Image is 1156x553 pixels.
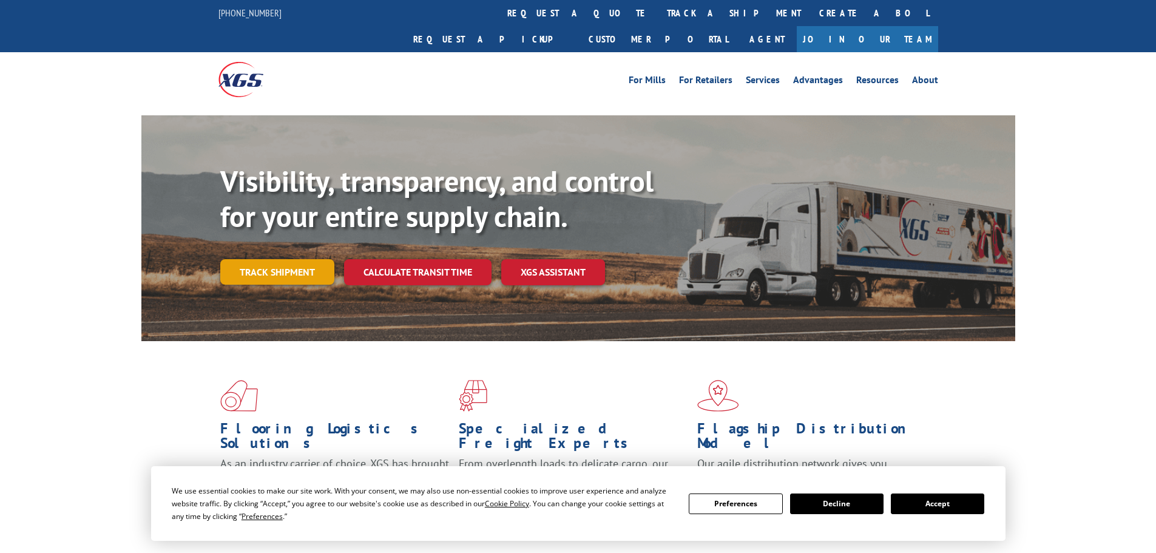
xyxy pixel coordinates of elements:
[856,75,899,89] a: Resources
[344,259,492,285] a: Calculate transit time
[790,494,884,514] button: Decline
[404,26,580,52] a: Request a pickup
[151,466,1006,541] div: Cookie Consent Prompt
[912,75,938,89] a: About
[172,484,674,523] div: We use essential cookies to make our site work. With your consent, we may also use non-essential ...
[793,75,843,89] a: Advantages
[459,421,688,456] h1: Specialized Freight Experts
[891,494,984,514] button: Accept
[485,498,529,509] span: Cookie Policy
[580,26,737,52] a: Customer Portal
[220,162,654,235] b: Visibility, transparency, and control for your entire supply chain.
[459,456,688,511] p: From overlength loads to delicate cargo, our experienced staff knows the best way to move your fr...
[220,421,450,456] h1: Flooring Logistics Solutions
[220,456,449,500] span: As an industry carrier of choice, XGS has brought innovation and dedication to flooring logistics...
[697,456,921,485] span: Our agile distribution network gives you nationwide inventory management on demand.
[220,380,258,412] img: xgs-icon-total-supply-chain-intelligence-red
[697,421,927,456] h1: Flagship Distribution Model
[737,26,797,52] a: Agent
[501,259,605,285] a: XGS ASSISTANT
[689,494,782,514] button: Preferences
[459,380,487,412] img: xgs-icon-focused-on-flooring-red
[679,75,732,89] a: For Retailers
[242,511,283,521] span: Preferences
[220,259,334,285] a: Track shipment
[218,7,282,19] a: [PHONE_NUMBER]
[697,380,739,412] img: xgs-icon-flagship-distribution-model-red
[797,26,938,52] a: Join Our Team
[746,75,780,89] a: Services
[629,75,666,89] a: For Mills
